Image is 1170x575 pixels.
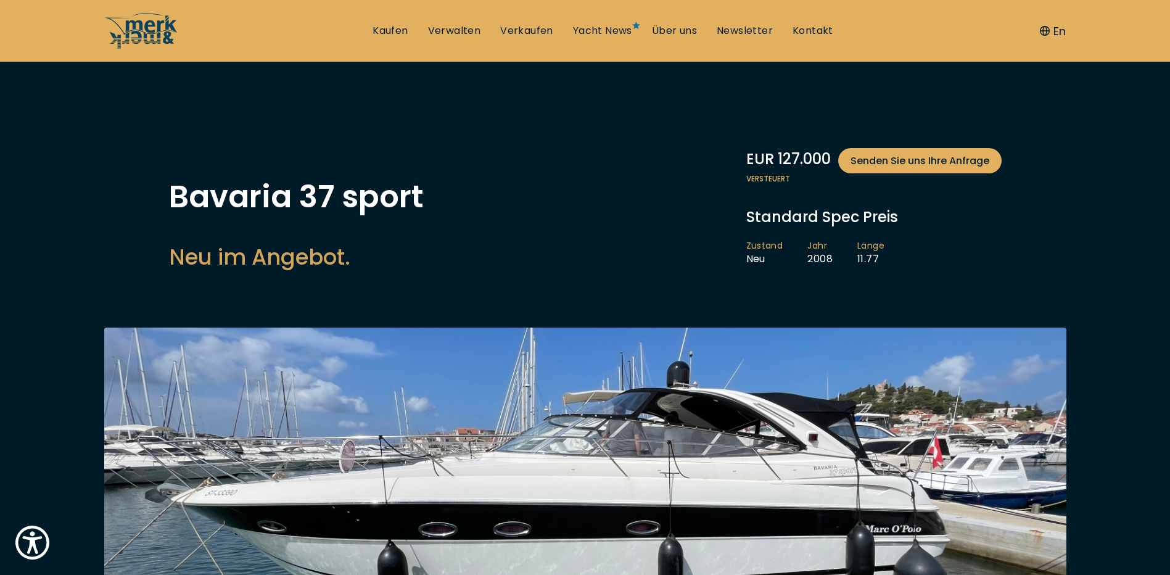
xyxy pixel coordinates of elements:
a: Über uns [652,24,697,38]
li: Neu [746,240,808,266]
span: Jahr [807,240,833,252]
a: Verkaufen [500,24,553,38]
li: 11.77 [857,240,909,266]
button: En [1040,23,1066,39]
a: Verwalten [428,24,481,38]
a: Kaufen [373,24,408,38]
a: Kontakt [793,24,833,38]
span: Zustand [746,240,783,252]
span: Standard Spec Preis [746,207,898,227]
a: Newsletter [717,24,773,38]
a: Senden Sie uns Ihre Anfrage [838,148,1002,173]
span: Versteuert [746,173,1002,184]
span: Länge [857,240,884,252]
div: EUR 127.000 [746,148,1002,173]
a: Yacht News [573,24,632,38]
li: 2008 [807,240,857,266]
h2: Neu im Angebot. [169,242,424,272]
button: Show Accessibility Preferences [12,523,52,563]
span: Senden Sie uns Ihre Anfrage [851,153,989,168]
h1: Bavaria 37 sport [169,181,424,212]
